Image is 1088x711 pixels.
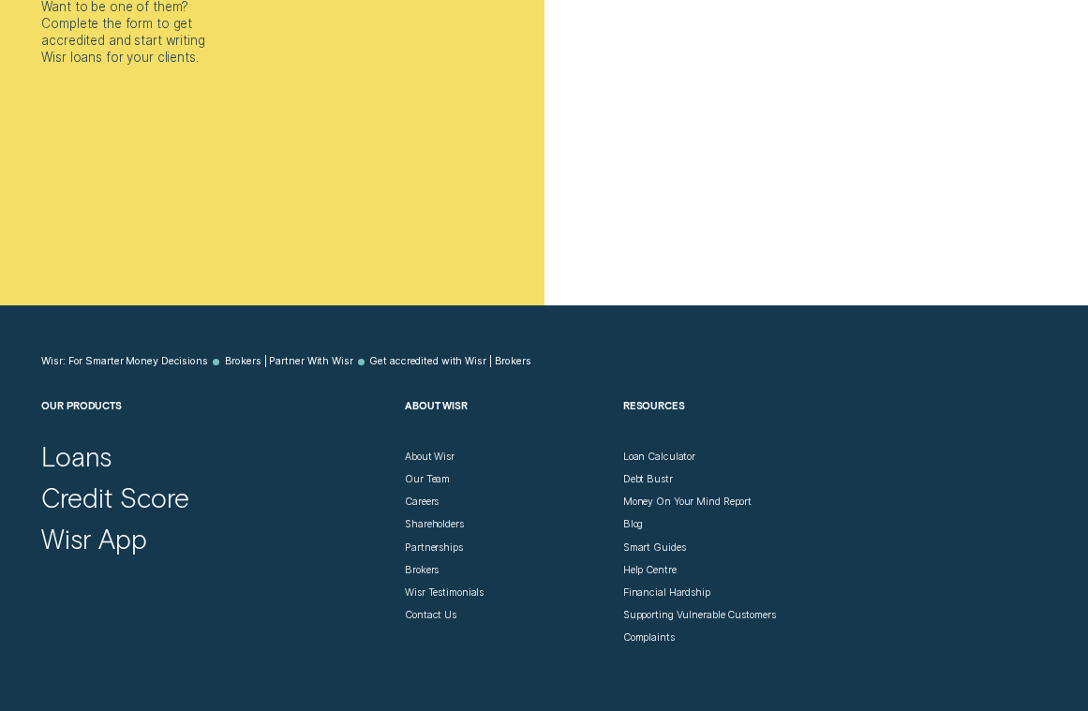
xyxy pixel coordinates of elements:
[369,355,530,367] a: Get accredited with Wisr | Brokers
[41,355,207,367] a: Wisr: For Smarter Money Decisions
[623,586,710,599] a: Financial Hardship
[41,399,392,450] h2: Our Products
[405,564,439,576] a: Brokers
[405,586,484,599] a: Wisr Testimonials
[225,355,353,367] a: Brokers | Partner With Wisr
[623,564,677,576] a: Help Centre
[623,631,675,644] a: Complaints
[623,496,752,508] a: Money On Your Mind Report
[623,541,686,554] a: Smart Guides
[623,609,776,621] a: Supporting Vulnerable Customers
[405,496,439,508] a: Careers
[405,399,610,450] h2: About Wisr
[405,609,456,621] a: Contact Us
[405,518,464,530] a: Shareholders
[41,440,112,473] a: Loans
[623,399,828,450] h2: Resources
[41,523,146,555] a: Wisr App
[623,473,673,485] a: Debt Bustr
[41,481,188,514] a: Credit Score
[405,541,463,554] a: Partnerships
[623,451,695,463] a: Loan Calculator
[623,518,644,530] a: Blog
[405,451,455,463] a: About Wisr
[405,473,450,485] a: Our Team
